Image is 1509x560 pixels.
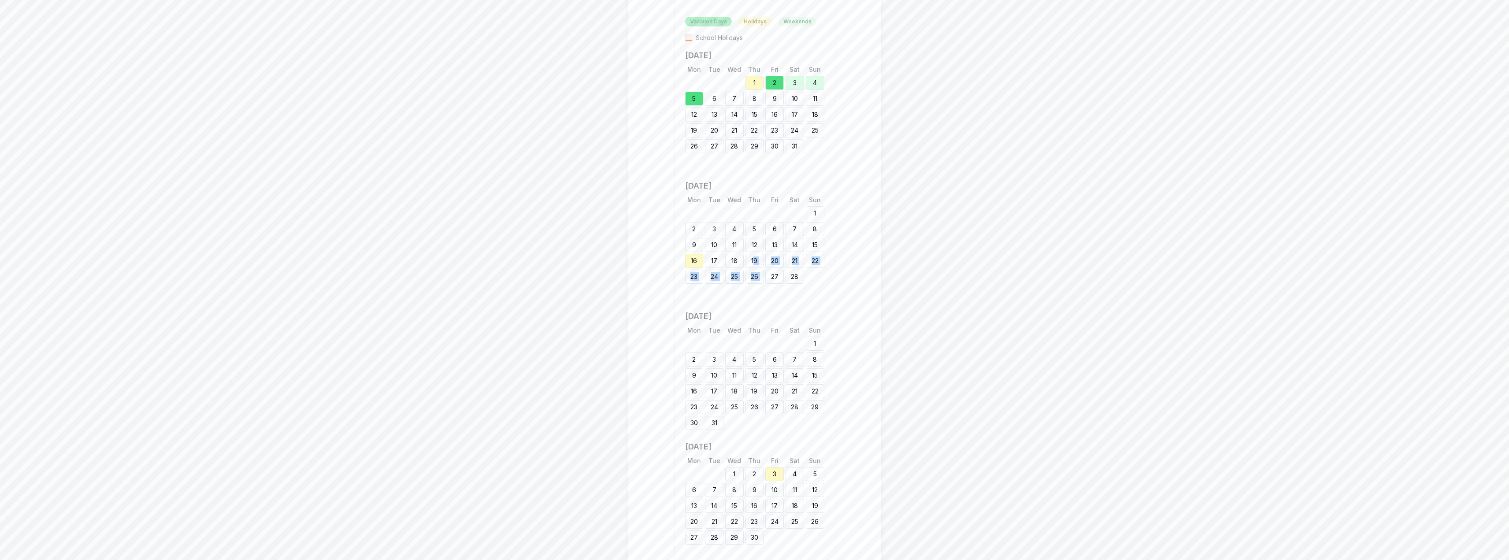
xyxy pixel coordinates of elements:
div: 14 [725,108,744,122]
div: 15 [745,108,764,122]
div: Thu [745,196,764,204]
div: Sun [806,326,824,335]
div: 6 [765,222,784,236]
div: Tue [705,65,723,74]
div: 20 [765,254,784,268]
div: Tue [705,326,723,335]
div: 9 [745,483,764,497]
div: 23 [685,400,704,414]
div: 19 [806,499,824,513]
div: Tue [705,456,723,465]
div: 4 [806,76,824,90]
div: 27 [765,270,784,284]
div: 1 [806,206,824,220]
div: 30 [745,530,764,545]
div: 21 [725,123,744,137]
div: 9 [685,238,704,252]
div: 24 [705,400,723,414]
div: 22 [725,515,744,529]
div: 17 [705,384,723,398]
div: 9 [685,368,704,382]
div: 15 [725,499,744,513]
div: 10 [705,238,723,252]
div: Wed [725,65,744,74]
div: Fri [765,65,784,74]
div: 15 [806,368,824,382]
div: 8 [725,483,744,497]
div: 18 [725,254,744,268]
div: Thu [745,456,764,465]
div: 19 [745,384,764,398]
div: 25 [806,123,824,137]
div: 8 [806,222,824,236]
div: 25 [725,270,744,284]
div: 26 [685,139,704,153]
div: 4 [725,222,744,236]
div: 27 [685,530,704,545]
div: 6 [685,483,704,497]
div: 12 [745,238,764,252]
div: 13 [685,499,704,513]
h3: [DATE] [685,441,824,453]
div: 13 [765,368,784,382]
div: Thu [745,326,764,335]
div: 16 [765,108,784,122]
div: 14 [786,368,804,382]
div: Fri [765,196,784,204]
div: 5 [745,222,764,236]
div: 1 [725,467,744,481]
h3: [DATE] [685,180,824,192]
div: 13 [705,108,723,122]
h3: [DATE] [685,49,824,62]
div: 20 [705,123,723,137]
div: 11 [725,368,744,382]
div: Sun [806,196,824,204]
div: 12 [685,108,704,122]
div: Mon [685,326,704,335]
div: 3 [765,467,784,481]
div: 9 [765,92,784,106]
div: Sun [806,65,824,74]
div: Wed [725,196,744,204]
div: Sat [786,456,804,465]
div: 20 [765,384,784,398]
div: 7 [786,352,804,367]
div: 31 [786,139,804,153]
div: 22 [806,254,824,268]
div: 16 [745,499,764,513]
div: 20 [685,515,704,529]
div: 27 [765,400,784,414]
div: Wed [725,456,744,465]
div: 11 [786,483,804,497]
div: Mon [685,456,704,465]
div: 25 [725,400,744,414]
div: 3 [786,76,804,90]
div: 26 [745,270,764,284]
div: 17 [705,254,723,268]
div: 29 [725,530,744,545]
div: 24 [705,270,723,284]
div: 8 [806,352,824,367]
div: 12 [806,483,824,497]
div: Fri [765,326,784,335]
div: 19 [685,123,704,137]
div: 28 [786,400,804,414]
div: 23 [765,123,784,137]
div: 22 [745,123,764,137]
div: 27 [705,139,723,153]
div: 18 [786,499,804,513]
div: 11 [806,92,824,106]
div: Sat [786,196,804,204]
div: 8 [745,92,764,106]
div: 3 [705,352,723,367]
span: School Holidays [696,33,743,42]
div: Sun [806,456,824,465]
div: 26 [806,515,824,529]
div: 26 [745,400,764,414]
div: Sat [786,326,804,335]
div: 24 [786,123,804,137]
div: 14 [705,499,723,513]
div: 11 [725,238,744,252]
div: 2 [745,467,764,481]
div: 28 [786,270,804,284]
